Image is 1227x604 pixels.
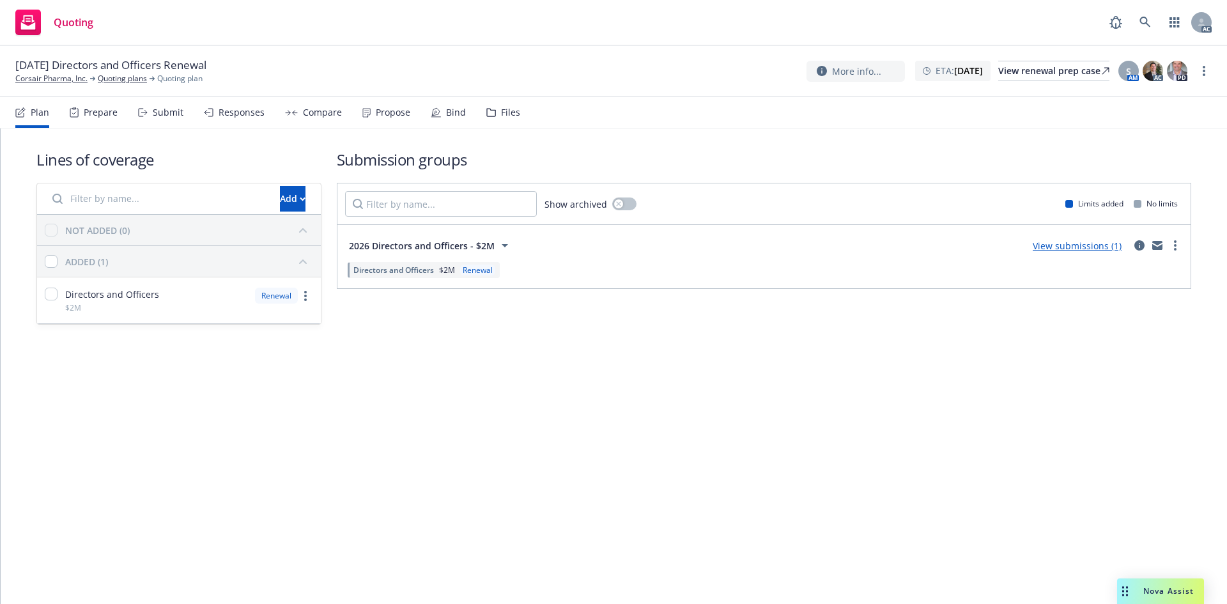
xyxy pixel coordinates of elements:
[337,149,1191,170] h1: Submission groups
[544,197,607,211] span: Show archived
[84,107,118,118] div: Prepare
[45,186,272,212] input: Filter by name...
[157,73,203,84] span: Quoting plan
[65,288,159,301] span: Directors and Officers
[1132,10,1158,35] a: Search
[36,149,321,170] h1: Lines of coverage
[1134,198,1178,209] div: No limits
[936,64,983,77] span: ETA :
[1168,238,1183,253] a: more
[153,107,183,118] div: Submit
[954,65,983,77] strong: [DATE]
[31,107,49,118] div: Plan
[1162,10,1187,35] a: Switch app
[65,251,313,272] button: ADDED (1)
[298,288,313,304] a: more
[1103,10,1129,35] a: Report a Bug
[345,191,537,217] input: Filter by name...
[54,17,93,27] span: Quoting
[1065,198,1123,209] div: Limits added
[345,233,516,258] button: 2026 Directors and Officers - $2M
[15,58,206,73] span: [DATE] Directors and Officers Renewal
[280,186,305,212] button: Add
[832,65,881,78] span: More info...
[1117,578,1204,604] button: Nova Assist
[1033,240,1122,252] a: View submissions (1)
[1143,585,1194,596] span: Nova Assist
[501,107,520,118] div: Files
[219,107,265,118] div: Responses
[998,61,1109,81] a: View renewal prep case
[1132,238,1147,253] a: circleInformation
[65,220,313,240] button: NOT ADDED (0)
[65,224,130,237] div: NOT ADDED (0)
[446,107,466,118] div: Bind
[439,265,455,275] span: $2M
[1196,63,1212,79] a: more
[15,73,88,84] a: Corsair Pharma, Inc.
[10,4,98,40] a: Quoting
[376,107,410,118] div: Propose
[65,302,81,313] span: $2M
[353,265,434,275] span: Directors and Officers
[1126,65,1131,78] span: S
[1117,578,1133,604] div: Drag to move
[460,265,495,275] div: Renewal
[1167,61,1187,81] img: photo
[1150,238,1165,253] a: mail
[255,288,298,304] div: Renewal
[280,187,305,211] div: Add
[806,61,905,82] button: More info...
[349,239,495,252] span: 2026 Directors and Officers - $2M
[1143,61,1163,81] img: photo
[98,73,147,84] a: Quoting plans
[303,107,342,118] div: Compare
[65,255,108,268] div: ADDED (1)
